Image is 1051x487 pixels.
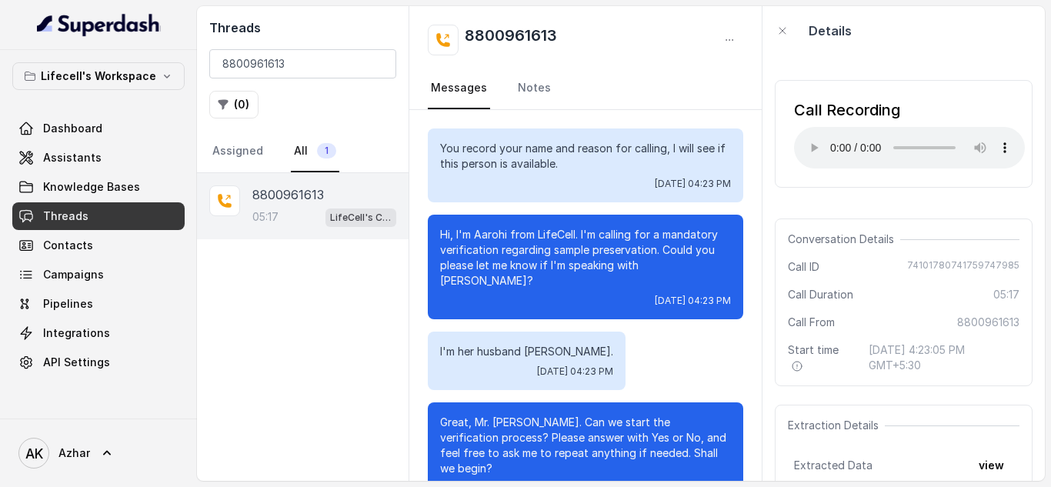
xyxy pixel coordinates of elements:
button: (0) [209,91,259,118]
a: Dashboard [12,115,185,142]
span: 8800961613 [957,315,1019,330]
span: Integrations [43,325,110,341]
div: Call Recording [794,99,1025,121]
p: Great, Mr. [PERSON_NAME]. Can we start the verification process? Please answer with Yes or No, an... [440,415,731,476]
span: Call From [788,315,835,330]
nav: Tabs [209,131,396,172]
nav: Tabs [428,68,743,109]
h2: Threads [209,18,396,37]
span: Campaigns [43,267,104,282]
button: Lifecell's Workspace [12,62,185,90]
p: 8800961613 [252,185,324,204]
a: Assigned [209,131,266,172]
span: Threads [43,208,88,224]
a: All1 [291,131,339,172]
span: Extraction Details [788,418,885,433]
a: Contacts [12,232,185,259]
p: LifeCell's Call Assistant [330,210,392,225]
img: light.svg [37,12,161,37]
text: AK [25,445,43,462]
span: Conversation Details [788,232,900,247]
a: Pipelines [12,290,185,318]
span: [DATE] 04:23 PM [655,295,731,307]
a: API Settings [12,349,185,376]
p: I'm her husband [PERSON_NAME]. [440,344,613,359]
a: Notes [515,68,554,109]
span: Dashboard [43,121,102,136]
span: Extracted Data [794,458,872,473]
span: Call Duration [788,287,853,302]
span: [DATE] 04:23 PM [655,178,731,190]
input: Search by Call ID or Phone Number [209,49,396,78]
p: Lifecell's Workspace [41,67,156,85]
span: Contacts [43,238,93,253]
span: API Settings [43,355,110,370]
a: Integrations [12,319,185,347]
p: Hi, I'm Aarohi from LifeCell. I'm calling for a mandatory verification regarding sample preservat... [440,227,731,289]
a: Azhar [12,432,185,475]
p: You record your name and reason for calling, I will see if this person is available. [440,141,731,172]
span: Call ID [788,259,819,275]
span: Start time [788,342,856,373]
span: Knowledge Bases [43,179,140,195]
a: Campaigns [12,261,185,289]
span: Pipelines [43,296,93,312]
h2: 8800961613 [465,25,557,55]
button: view [969,452,1013,479]
span: Assistants [43,150,102,165]
span: 74101780741759747985 [907,259,1019,275]
p: 05:17 [252,209,279,225]
span: [DATE] 4:23:05 PM GMT+5:30 [869,342,1019,373]
a: Knowledge Bases [12,173,185,201]
a: Assistants [12,144,185,172]
span: Azhar [58,445,90,461]
a: Threads [12,202,185,230]
a: Messages [428,68,490,109]
span: 1 [317,143,336,158]
span: [DATE] 04:23 PM [537,365,613,378]
span: 05:17 [993,287,1019,302]
p: Details [809,22,852,40]
audio: Your browser does not support the audio element. [794,127,1025,168]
